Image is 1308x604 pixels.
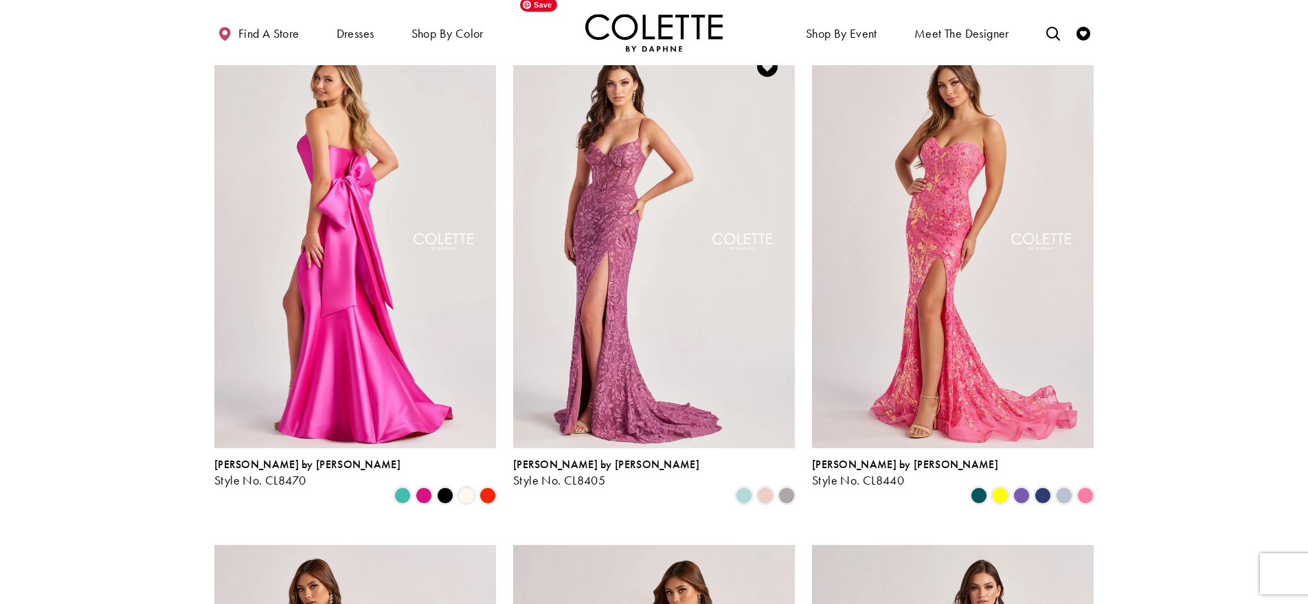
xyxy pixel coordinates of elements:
i: Diamond White [458,487,475,504]
span: [PERSON_NAME] by [PERSON_NAME] [214,457,401,472]
div: Colette by Daphne Style No. CL8440 [812,458,998,487]
i: Fuchsia [416,487,432,504]
span: Shop By Event [806,27,877,40]
div: Colette by Daphne Style No. CL8405 [513,458,699,487]
span: Shop by color [408,14,487,51]
a: Add to Wishlist [753,52,782,81]
span: Style No. CL8440 [812,472,904,488]
i: Turquoise [394,487,411,504]
span: [PERSON_NAME] by [PERSON_NAME] [513,457,699,472]
i: Sea Glass [736,487,752,504]
i: Smoke [778,487,795,504]
i: Yellow [992,487,1008,504]
a: Visit Colette by Daphne Style No. CL8470 Page [214,39,496,448]
span: Find a store [238,27,300,40]
i: Navy Blue [1035,487,1051,504]
a: Check Wishlist [1073,14,1094,51]
i: Ice Blue [1056,487,1072,504]
span: Style No. CL8405 [513,472,605,488]
span: Shop by color [411,27,484,40]
div: Colette by Daphne Style No. CL8470 [214,458,401,487]
span: Dresses [333,14,378,51]
a: Toggle search [1043,14,1063,51]
span: Shop By Event [802,14,881,51]
i: Rose [757,487,774,504]
i: Violet [1013,487,1030,504]
a: Visit Home Page [585,14,723,51]
span: Meet the designer [914,27,1009,40]
i: Cotton Candy [1077,487,1094,504]
img: Colette by Daphne [585,14,723,51]
span: Dresses [337,27,374,40]
span: [PERSON_NAME] by [PERSON_NAME] [812,457,998,472]
i: Scarlet [480,487,496,504]
a: Find a store [214,14,302,51]
a: Meet the designer [911,14,1013,51]
i: Spruce [971,487,987,504]
i: Black [437,487,453,504]
span: Style No. CL8470 [214,472,306,488]
a: Visit Colette by Daphne Style No. CL8405 Page [513,39,795,448]
a: Visit Colette by Daphne Style No. CL8440 Page [812,39,1094,448]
